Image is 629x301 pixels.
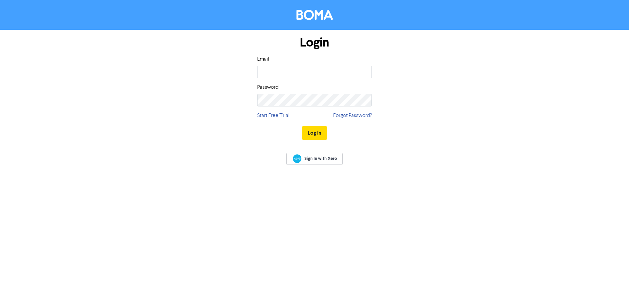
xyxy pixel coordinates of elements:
[302,126,327,140] button: Log In
[257,55,269,63] label: Email
[333,112,372,120] a: Forgot Password?
[257,112,290,120] a: Start Free Trial
[257,84,278,91] label: Password
[257,35,372,50] h1: Login
[286,153,343,164] a: Sign In with Xero
[293,154,301,163] img: Xero logo
[296,10,333,20] img: BOMA Logo
[304,156,337,161] span: Sign In with Xero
